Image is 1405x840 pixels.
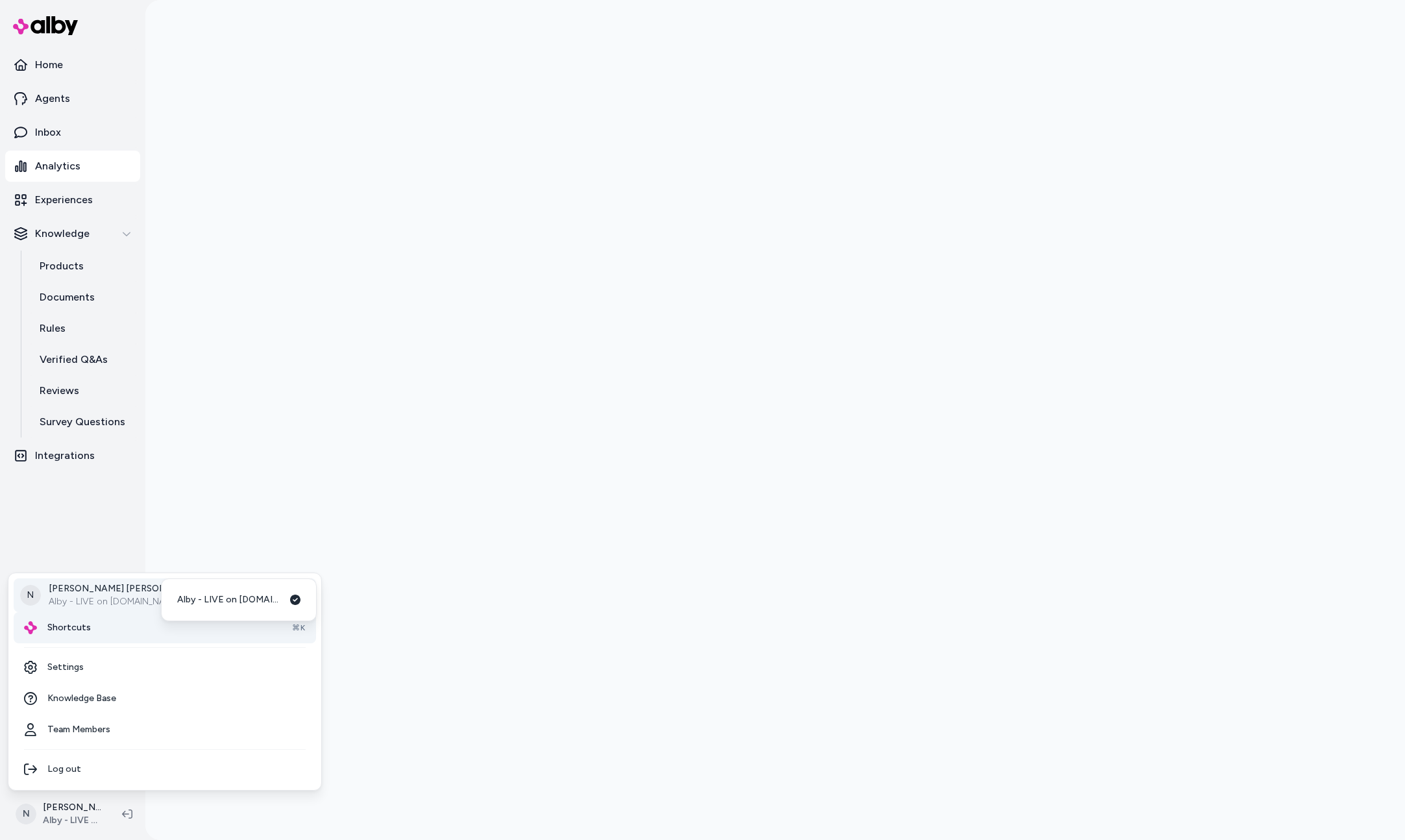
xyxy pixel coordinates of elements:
[49,582,299,595] p: [PERSON_NAME] [PERSON_NAME][GEOGRAPHIC_DATA]
[177,593,282,606] span: Alby - LIVE on [DOMAIN_NAME]
[14,652,316,683] a: Settings
[14,714,316,745] a: Team Members
[49,595,299,608] p: Alby - LIVE on [DOMAIN_NAME]
[14,754,316,785] div: Log out
[24,621,37,634] img: alby Logo
[47,621,91,634] span: Shortcuts
[47,692,116,705] span: Knowledge Base
[292,623,306,633] span: ⌘K
[20,585,41,606] span: N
